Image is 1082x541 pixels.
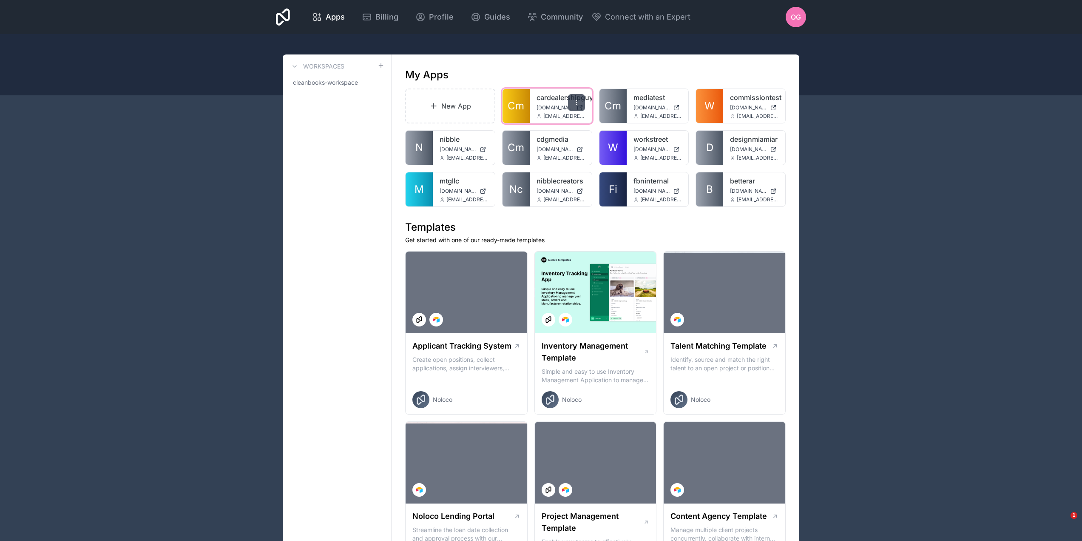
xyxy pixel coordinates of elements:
span: Nc [509,183,523,196]
a: [DOMAIN_NAME] [633,146,682,153]
a: [DOMAIN_NAME] [633,104,682,111]
a: Guides [464,8,517,26]
a: workstreet [633,134,682,144]
span: Fi [609,183,617,196]
span: Cm [605,99,621,113]
span: Noloco [562,395,582,404]
p: Identify, source and match the right talent to an open project or position with our Talent Matchi... [670,355,778,372]
h3: Workspaces [303,62,344,71]
h1: Templates [405,220,786,234]
h1: Project Management Template [542,510,643,534]
img: Airtable Logo [416,487,423,493]
a: N [406,131,433,165]
span: M [415,183,424,196]
span: Profile [429,11,454,23]
a: [DOMAIN_NAME] [730,104,778,111]
img: Airtable Logo [562,316,569,323]
img: Airtable Logo [433,316,440,323]
p: Simple and easy to use Inventory Management Application to manage your stock, orders and Manufact... [542,367,650,384]
p: Create open positions, collect applications, assign interviewers, centralise candidate feedback a... [412,355,520,372]
span: Apps [326,11,345,23]
a: Workspaces [290,61,344,72]
h1: Content Agency Template [670,510,767,522]
a: [DOMAIN_NAME] [537,146,585,153]
span: [EMAIL_ADDRESS] [737,196,778,203]
span: [EMAIL_ADDRESS] [446,196,488,203]
span: [DOMAIN_NAME] [440,188,476,195]
h1: Talent Matching Template [670,340,767,352]
h1: My Apps [405,68,449,82]
span: Noloco [691,395,710,404]
h1: Inventory Management Template [542,340,644,364]
button: Connect with an Expert [591,11,690,23]
span: [DOMAIN_NAME] [633,146,670,153]
a: [DOMAIN_NAME] [730,188,778,195]
a: mediatest [633,92,682,103]
a: Nc [503,172,530,206]
a: fbninternal [633,176,682,186]
a: M [406,172,433,206]
a: Profile [409,8,460,26]
img: Airtable Logo [674,487,681,493]
a: cdgmedia [537,134,585,144]
span: [EMAIL_ADDRESS] [543,155,585,161]
h1: Applicant Tracking System [412,340,511,352]
a: nibble [440,134,488,144]
a: nibblecreators [537,176,585,186]
a: [DOMAIN_NAME] [730,146,778,153]
a: [DOMAIN_NAME] [440,188,488,195]
span: [EMAIL_ADDRESS] [737,155,778,161]
a: Apps [305,8,352,26]
a: [DOMAIN_NAME] [440,146,488,153]
span: Community [541,11,583,23]
span: W [704,99,715,113]
a: [DOMAIN_NAME] [633,188,682,195]
span: [DOMAIN_NAME] [440,146,476,153]
a: [DOMAIN_NAME] [537,104,585,111]
p: Get started with one of our ready-made templates [405,236,786,244]
span: Noloco [433,395,452,404]
span: [DOMAIN_NAME] [537,188,573,195]
iframe: Intercom live chat [1053,512,1073,532]
span: Cm [508,141,524,155]
span: B [706,183,713,196]
a: B [696,172,723,206]
span: [DOMAIN_NAME] [537,146,573,153]
img: Airtable Logo [674,316,681,323]
span: [EMAIL_ADDRESS] [543,196,585,203]
span: Cm [508,99,524,113]
a: commissiontest [730,92,778,103]
span: [DOMAIN_NAME] [730,146,767,153]
a: Cm [503,131,530,165]
a: Billing [355,8,405,26]
span: W [608,141,618,155]
a: W [696,89,723,123]
span: [DOMAIN_NAME] [633,188,670,195]
a: betterar [730,176,778,186]
span: [DOMAIN_NAME] [537,104,573,111]
span: D [706,141,713,155]
span: [DOMAIN_NAME] [730,104,767,111]
span: [EMAIL_ADDRESS] [640,155,682,161]
a: New App [405,89,495,123]
span: [DOMAIN_NAME] [730,188,767,195]
h1: Noloco Lending Portal [412,510,494,522]
span: [DOMAIN_NAME] [633,104,670,111]
span: N [415,141,423,155]
span: cleanbooks-workspace [293,78,358,87]
span: [EMAIL_ADDRESS] [640,196,682,203]
a: Fi [599,172,627,206]
a: [DOMAIN_NAME] [537,188,585,195]
a: Cm [599,89,627,123]
span: [EMAIL_ADDRESS] [446,155,488,161]
span: Connect with an Expert [605,11,690,23]
span: OG [791,12,801,22]
span: [EMAIL_ADDRESS] [543,113,585,120]
a: D [696,131,723,165]
span: [EMAIL_ADDRESS] [737,113,778,120]
a: cardealershipguy [537,92,585,103]
a: cleanbooks-workspace [290,75,384,90]
span: 1 [1071,512,1077,519]
img: Airtable Logo [562,487,569,493]
span: [EMAIL_ADDRESS] [640,113,682,120]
